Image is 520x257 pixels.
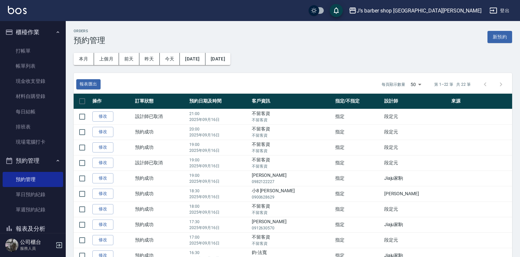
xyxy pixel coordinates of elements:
p: 不留客資 [252,132,332,138]
p: 2025年09月16日 [189,240,248,246]
td: 預約成功 [133,186,188,201]
td: 預約成功 [133,232,188,248]
td: [PERSON_NAME] [250,217,334,232]
button: save [330,4,343,17]
td: 不留客資 [250,155,334,171]
th: 來源 [450,94,512,109]
p: 不留客資 [252,241,332,246]
a: 修改 [92,189,113,199]
p: 2025年09月16日 [189,225,248,231]
button: [DATE] [180,53,205,65]
a: 單週預約紀錄 [3,202,63,217]
td: 不留客資 [250,140,334,155]
td: 指定 [334,217,383,232]
h2: Orders [74,29,105,33]
div: J’s barber shop [GEOGRAPHIC_DATA][PERSON_NAME] [357,7,482,15]
button: 報表匯出 [76,79,101,89]
td: Jiaju家駒 [383,171,450,186]
td: 指定 [334,140,383,155]
td: [PERSON_NAME] [383,186,450,201]
img: Person [5,239,18,252]
td: 指定 [334,155,383,171]
a: 修改 [92,204,113,214]
p: 19:00 [189,173,248,178]
p: 2025年09月16日 [189,148,248,153]
button: 新預約 [487,31,512,43]
td: 指定 [334,186,383,201]
button: 登出 [487,5,512,17]
p: 2025年09月16日 [189,178,248,184]
a: 材料自購登錄 [3,89,63,104]
td: 段定元 [383,232,450,248]
p: 18:30 [189,188,248,194]
th: 客戶資訊 [250,94,334,109]
h5: 公司櫃台 [20,239,54,245]
td: 預約成功 [133,140,188,155]
td: 不留客資 [250,232,334,248]
th: 設計師 [383,94,450,109]
a: 排班表 [3,119,63,134]
p: 第 1–22 筆 共 22 筆 [434,82,471,87]
a: 修改 [92,235,113,245]
a: 帳單列表 [3,58,63,74]
a: 修改 [92,111,113,122]
th: 訂單狀態 [133,94,188,109]
div: 50 [408,76,424,93]
p: 21:00 [189,111,248,117]
td: 預約成功 [133,171,188,186]
a: 新預約 [487,34,512,40]
td: 段定元 [383,201,450,217]
button: J’s barber shop [GEOGRAPHIC_DATA][PERSON_NAME] [346,4,484,17]
p: 2025年09月16日 [189,209,248,215]
p: 不留客資 [252,117,332,123]
p: 不留客資 [252,148,332,154]
a: 單日預約紀錄 [3,187,63,202]
button: 預約管理 [3,152,63,169]
h3: 預約管理 [74,36,105,45]
a: 每日結帳 [3,104,63,119]
p: 0982122227 [252,179,332,185]
button: 本月 [74,53,94,65]
td: 不留客資 [250,201,334,217]
td: 指定 [334,109,383,124]
p: 2025年09月16日 [189,194,248,200]
td: 設計師已取消 [133,109,188,124]
p: 每頁顯示數量 [382,82,405,87]
a: 修改 [92,220,113,230]
td: 不留客資 [250,109,334,124]
td: 不留客資 [250,124,334,140]
td: 指定 [334,171,383,186]
td: [PERSON_NAME] [250,171,334,186]
a: 預約管理 [3,172,63,187]
td: 設計師已取消 [133,155,188,171]
p: 2025年09月16日 [189,163,248,169]
a: 現場電腦打卡 [3,134,63,150]
button: 今天 [160,53,180,65]
p: 2025年09月16日 [189,132,248,138]
p: 19:00 [189,157,248,163]
td: 指定 [334,201,383,217]
button: 昨天 [139,53,160,65]
td: 段定元 [383,140,450,155]
td: 段定元 [383,155,450,171]
th: 操作 [91,94,133,109]
td: 小8 [PERSON_NAME] [250,186,334,201]
td: 預約成功 [133,201,188,217]
td: Jiaju家駒 [383,217,450,232]
button: 上個月 [94,53,119,65]
p: 0900628629 [252,194,332,200]
td: 預約成功 [133,124,188,140]
button: 櫃檯作業 [3,24,63,41]
td: 指定 [334,124,383,140]
p: 不留客資 [252,210,332,216]
th: 預約日期及時間 [188,94,250,109]
td: 段定元 [383,124,450,140]
a: 現金收支登錄 [3,74,63,89]
p: 0912630570 [252,225,332,231]
td: 指定 [334,232,383,248]
p: 17:30 [189,219,248,225]
a: 修改 [92,173,113,183]
p: 服務人員 [20,245,54,251]
p: 不留客資 [252,163,332,169]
